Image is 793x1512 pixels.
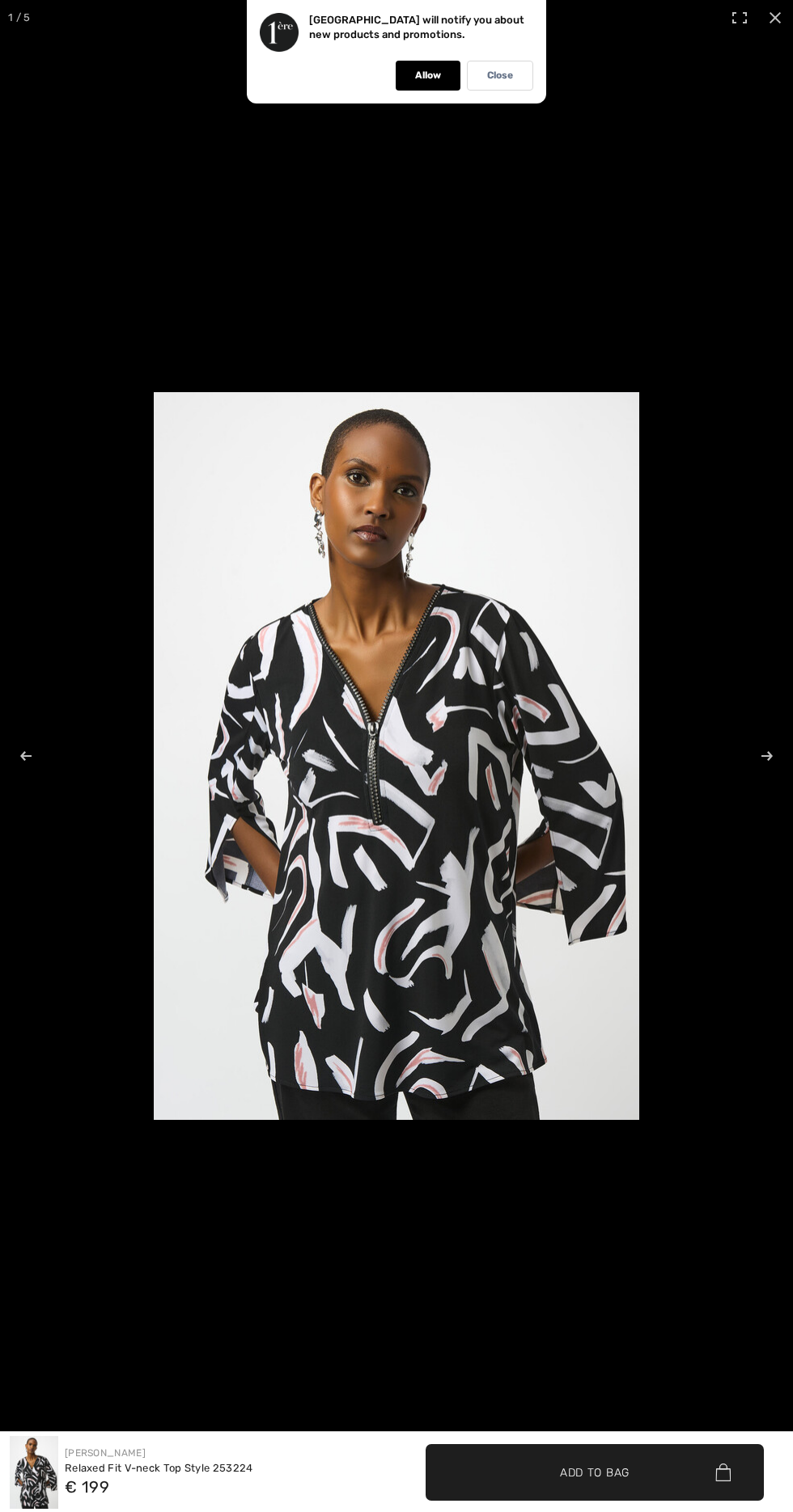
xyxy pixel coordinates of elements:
img: Relaxed Fit V-Neck Top Style 253224 [10,1436,58,1509]
button: Previous (arrow left) [8,716,65,796]
p: [GEOGRAPHIC_DATA] will notify you about new products and promotions. [309,14,524,40]
button: Next (arrow right) [728,716,785,796]
span: Chat [35,11,68,26]
img: joseph-ribkoff-dresses-jumpsuits-black-multi_253224_1_3768_details.jpg [154,392,639,1120]
p: Allow [415,70,441,82]
img: Bag.svg [715,1463,731,1481]
button: Add to Bag [426,1444,764,1501]
a: [PERSON_NAME] [65,1447,146,1459]
p: Close [487,70,513,82]
span: € 199 [65,1477,109,1497]
span: Add to Bag [560,1463,630,1480]
div: Relaxed Fit V-neck Top Style 253224 [65,1460,253,1476]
